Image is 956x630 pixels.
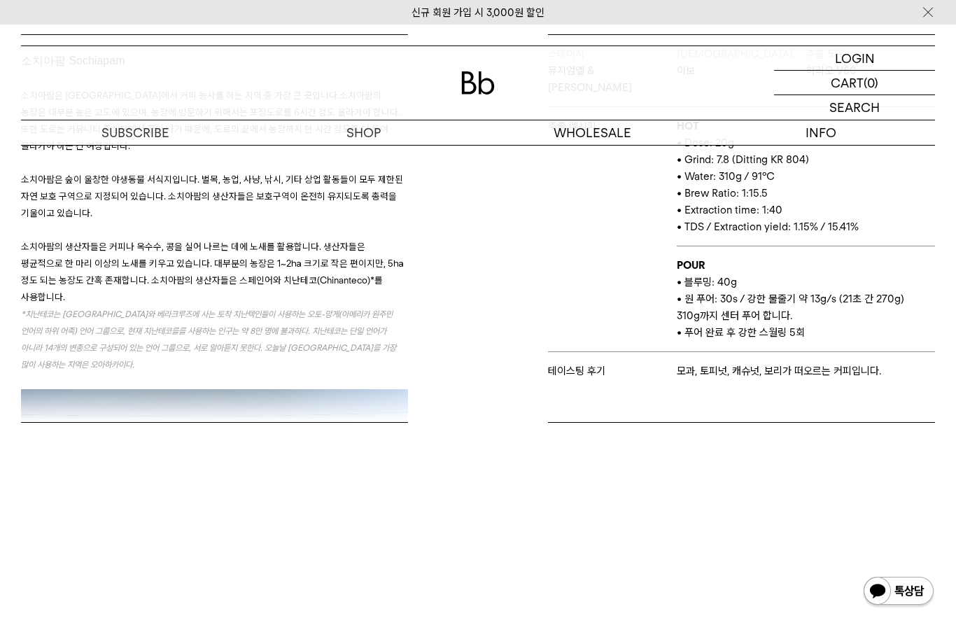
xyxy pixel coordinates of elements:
[677,204,782,216] span: • Extraction time: 1:40
[677,187,768,199] span: • Brew Ratio: 1:15.5
[831,71,864,94] p: CART
[677,153,809,166] span: • Grind: 7.8 (Ditting KR 804)
[21,120,250,145] a: SUBSCRIBE
[548,363,677,379] p: 테이스팅 후기
[478,120,707,145] p: WHOLESALE
[412,6,544,19] a: 신규 회원 가입 시 3,000원 할인
[677,136,734,149] span: • Dose: 20g
[461,71,495,94] img: 로고
[250,120,479,145] a: SHOP
[677,259,705,272] b: POUR
[835,46,875,70] p: LOGIN
[862,575,935,609] img: 카카오톡 채널 1:1 채팅 버튼
[677,290,935,324] p: • 원 푸어: 30s / 강한 물줄기 약 13g/s (21초 간 270g) 310g까지 센터 푸어 합니다.
[864,71,878,94] p: (0)
[21,241,404,302] span: 소치아팜의 생산자들은 커피나 옥수수, 콩을 실어 나르는 데에 노새를 활용합니다. 생산자들은 평균적으로 한 마리 이상의 노새를 키우고 있습니다. 대부분의 농장은 1~2㏊ 크기로...
[21,174,403,218] span: 소치아팜은 숲이 울창한 야생동물 서식지입니다. 벌목, 농업, 사냥, 낚시, 기타 상업 활동들이 모두 제한된 자연 보호 구역으로 지정되어 있습니다. 소치아팜의 생산자들은 보호구...
[21,309,396,370] span: 치난테코는 [GEOGRAPHIC_DATA]와 베라크루즈에 사는 토착 치난텍인들이 사용하는 오토-망게(아메리카 원주민 언어의 하위 어족) 언어 그룹으로, 현재 치난테코를를 사용...
[707,120,936,145] p: INFO
[677,363,935,379] p: 모과, 토피넛, 캐슈넛, 보리가 떠오르는 커피입니다.
[677,324,935,341] p: • 푸어 완료 후 강한 스월링 5회
[829,95,880,120] p: SEARCH
[677,220,859,233] span: • TDS / Extraction yield: 1.15% / 15.41%
[774,46,935,71] a: LOGIN
[774,71,935,95] a: CART (0)
[677,274,935,290] p: • 블루밍: 40g
[677,170,775,183] span: • Water: 310g / 91°C
[21,90,400,151] span: 소치아팜의 농장은 대부분 높은 고도에 있으며, 농장에 방문하기 위해서는 포장도로를 6시간 정도 올라가야 합니다. 또한 도로는 커뮤니티 중심부에서 끝이 나기 때문에, 도로의 끝...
